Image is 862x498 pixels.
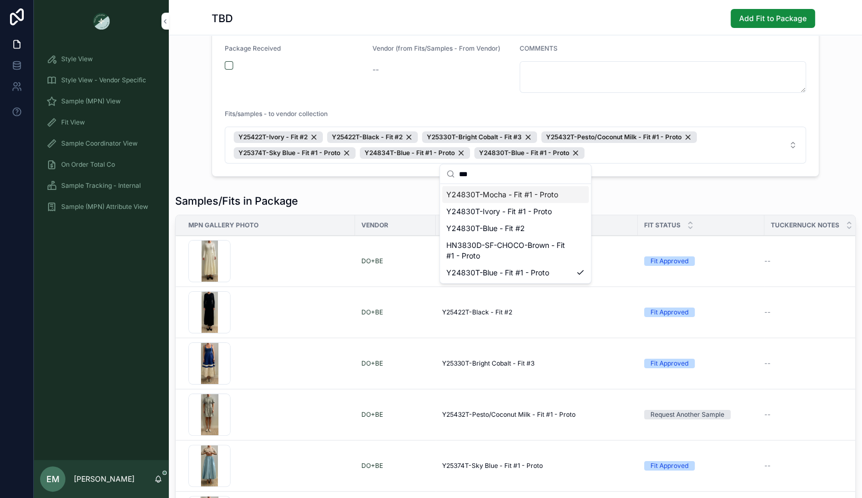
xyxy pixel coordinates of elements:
[40,134,162,153] a: Sample Coordinator View
[188,221,258,229] span: MPN Gallery Photo
[61,97,121,106] span: Sample (MPN) View
[644,221,681,229] span: Fit Status
[61,203,148,211] span: Sample (MPN) Attribute View
[361,308,383,317] a: DO+BE
[34,42,169,230] div: scrollable content
[175,194,298,208] h1: Samples/Fits in Package
[40,50,162,69] a: Style View
[40,176,162,195] a: Sample Tracking - Internal
[234,147,356,159] button: Unselect 2089
[93,13,110,30] img: App logo
[422,131,537,143] button: Unselect 3223
[332,133,403,141] span: Y25422T-Black - Fit #2
[520,44,558,52] span: COMMENTS
[225,110,328,118] span: Fits/samples - to vendor collection
[46,473,60,485] span: EM
[372,44,500,52] span: Vendor (from Fits/Samples - From Vendor)
[739,13,807,24] span: Add Fit to Package
[446,240,572,261] span: HN3830D-SF-CHOCO-Brown - Fit #1 - Proto
[40,92,162,111] a: Sample (MPN) View
[446,189,558,200] span: Y24830T-Mocha - Fit #1 - Proto
[764,308,771,317] span: --
[771,221,839,229] span: Tuckernuck Notes
[474,147,585,159] button: Unselect 1357
[61,55,93,63] span: Style View
[225,127,806,164] button: Select Button
[650,461,688,471] div: Fit Approved
[427,133,522,141] span: Y25330T-Bright Cobalt - Fit #3
[361,462,383,470] a: DO+BE
[365,149,455,157] span: Y24834T-Blue - Fit #1 - Proto
[650,256,688,266] div: Fit Approved
[446,206,552,217] span: Y24830T-Ivory - Fit #1 - Proto
[442,359,534,368] span: Y25330T-Bright Cobalt - Fit #3
[650,359,688,368] div: Fit Approved
[238,133,308,141] span: Y25422T-Ivory - Fit #2
[61,76,146,84] span: Style View - Vendor Specific
[40,71,162,90] a: Style View - Vendor Specific
[446,223,525,234] span: Y24830T-Blue - Fit #2
[61,139,138,148] span: Sample Coordinator View
[361,359,383,368] a: DO+BE
[731,9,815,28] button: Add Fit to Package
[442,410,576,419] span: Y25432T-Pesto/Coconut Milk - Fit #1 - Proto
[650,410,724,419] div: Request Another Sample
[446,267,549,278] span: Y24830T-Blue - Fit #1 - Proto
[361,410,383,419] a: DO+BE
[650,308,688,317] div: Fit Approved
[40,113,162,132] a: Fit View
[360,147,470,159] button: Unselect 1372
[764,462,771,470] span: --
[40,197,162,216] a: Sample (MPN) Attribute View
[764,359,771,368] span: --
[212,11,233,26] h1: TBD
[225,44,281,52] span: Package Received
[361,257,383,265] a: DO+BE
[61,160,115,169] span: On Order Total Co
[442,462,543,470] span: Y25374T-Sky Blue - Fit #1 - Proto
[74,474,135,484] p: [PERSON_NAME]
[440,184,591,283] div: Suggestions
[238,149,340,157] span: Y25374T-Sky Blue - Fit #1 - Proto
[61,118,85,127] span: Fit View
[546,133,682,141] span: Y25432T-Pesto/Coconut Milk - Fit #1 - Proto
[361,221,388,229] span: Vendor
[764,410,771,419] span: --
[479,149,569,157] span: Y24830T-Blue - Fit #1 - Proto
[764,257,771,265] span: --
[327,131,418,143] button: Unselect 3330
[40,155,162,174] a: On Order Total Co
[234,131,323,143] button: Unselect 3331
[541,131,697,143] button: Unselect 2591
[372,64,379,75] span: --
[61,181,141,190] span: Sample Tracking - Internal
[442,308,512,317] span: Y25422T-Black - Fit #2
